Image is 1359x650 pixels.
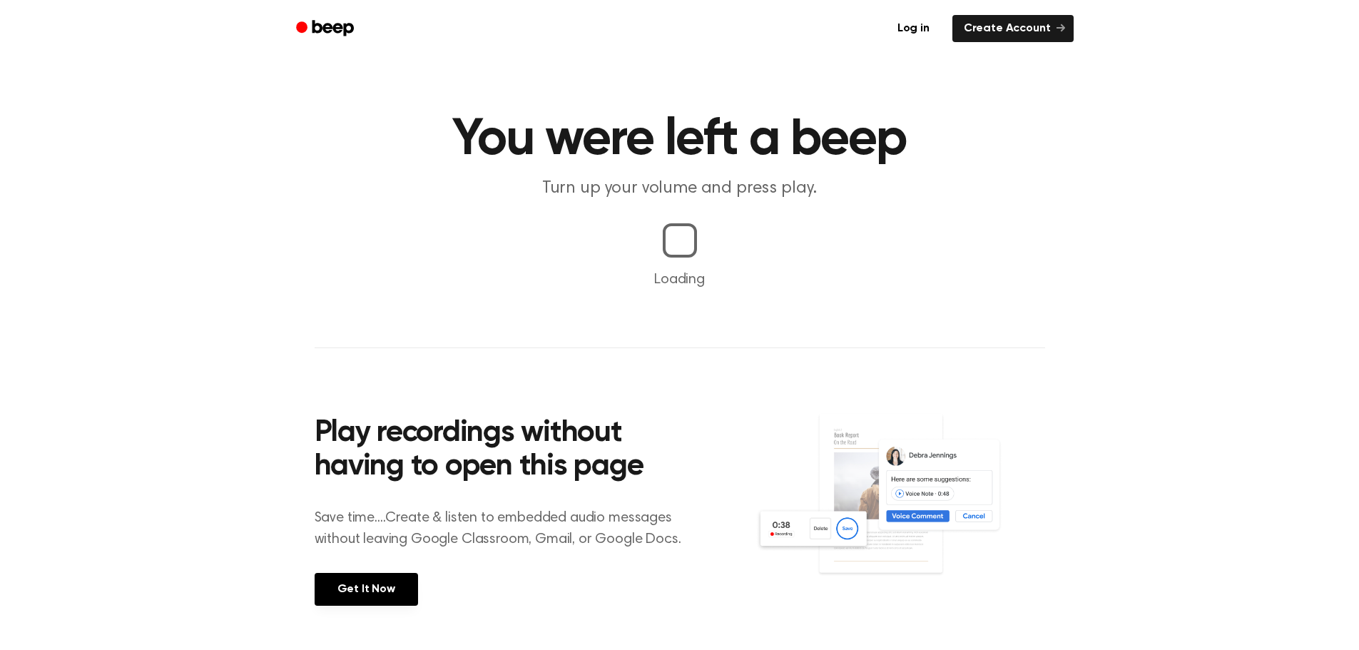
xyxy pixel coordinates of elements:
p: Save time....Create & listen to embedded audio messages without leaving Google Classroom, Gmail, ... [315,507,699,550]
a: Log in [883,12,944,45]
img: Voice Comments on Docs and Recording Widget [755,412,1044,604]
a: Create Account [952,15,1074,42]
h1: You were left a beep [315,114,1045,166]
p: Loading [17,269,1342,290]
h2: Play recordings without having to open this page [315,417,699,484]
a: Beep [286,15,367,43]
a: Get It Now [315,573,418,606]
p: Turn up your volume and press play. [406,177,954,200]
